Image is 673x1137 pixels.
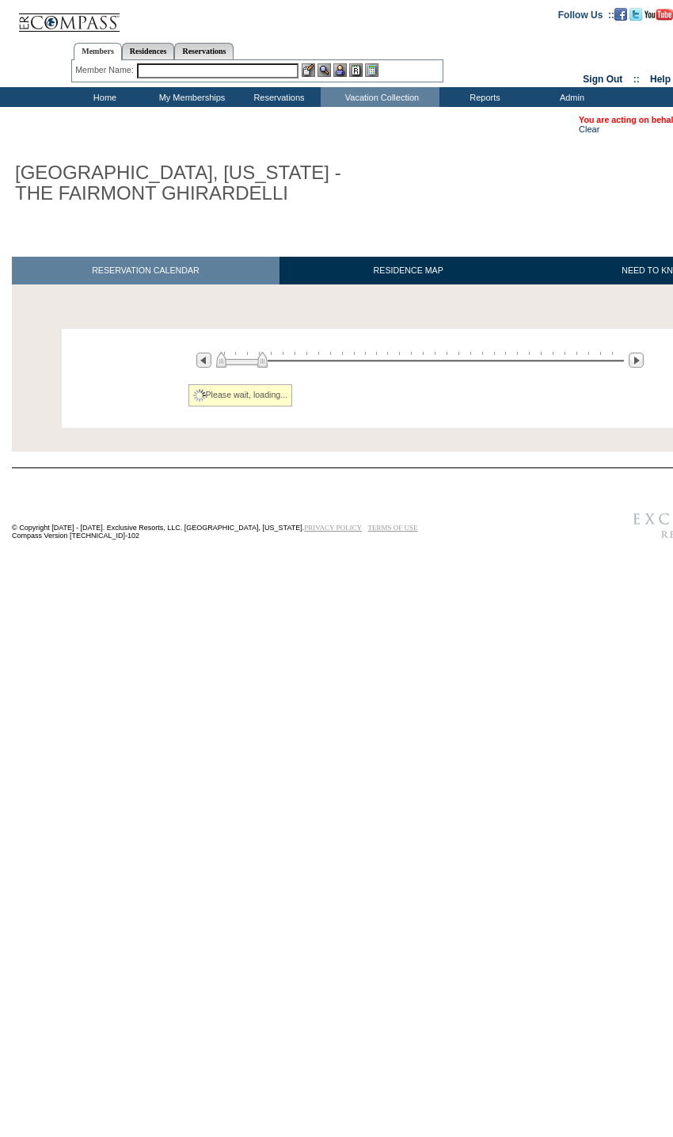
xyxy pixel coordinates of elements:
[193,389,206,402] img: spinner2.gif
[629,9,642,18] a: Follow us on Twitter
[614,8,627,21] img: Become our fan on Facebook
[188,384,293,406] div: Please wait, loading...
[304,524,362,532] a: PRIVACY POLICY
[122,43,175,59] a: Residences
[174,43,234,59] a: Reservations
[59,87,146,107] td: Home
[75,63,136,77] div: Member Name:
[321,87,439,107] td: Vacation Collection
[74,43,122,60] a: Members
[302,63,315,77] img: b_edit.gif
[234,87,321,107] td: Reservations
[633,74,640,85] span: ::
[650,74,671,85] a: Help
[629,353,644,368] img: Next
[365,63,378,77] img: b_calculator.gif
[368,524,418,532] a: TERMS OF USE
[629,8,642,21] img: Follow us on Twitter
[317,63,331,77] img: View
[279,257,538,284] a: RESIDENCE MAP
[12,470,566,548] td: © Copyright [DATE] - [DATE]. Exclusive Resorts, LLC. [GEOGRAPHIC_DATA], [US_STATE]. Compass Versi...
[579,124,599,134] a: Clear
[583,74,622,85] a: Sign Out
[439,87,527,107] td: Reports
[558,8,614,21] td: Follow Us ::
[614,9,627,18] a: Become our fan on Facebook
[146,87,234,107] td: My Memberships
[349,63,363,77] img: Reservations
[196,353,211,368] img: Previous
[527,87,614,107] td: Admin
[12,257,279,284] a: RESERVATION CALENDAR
[644,9,673,21] img: Subscribe to our YouTube Channel
[333,63,347,77] img: Impersonate
[12,159,367,208] h1: [GEOGRAPHIC_DATA], [US_STATE] - THE FAIRMONT GHIRARDELLI
[644,9,673,18] a: Subscribe to our YouTube Channel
